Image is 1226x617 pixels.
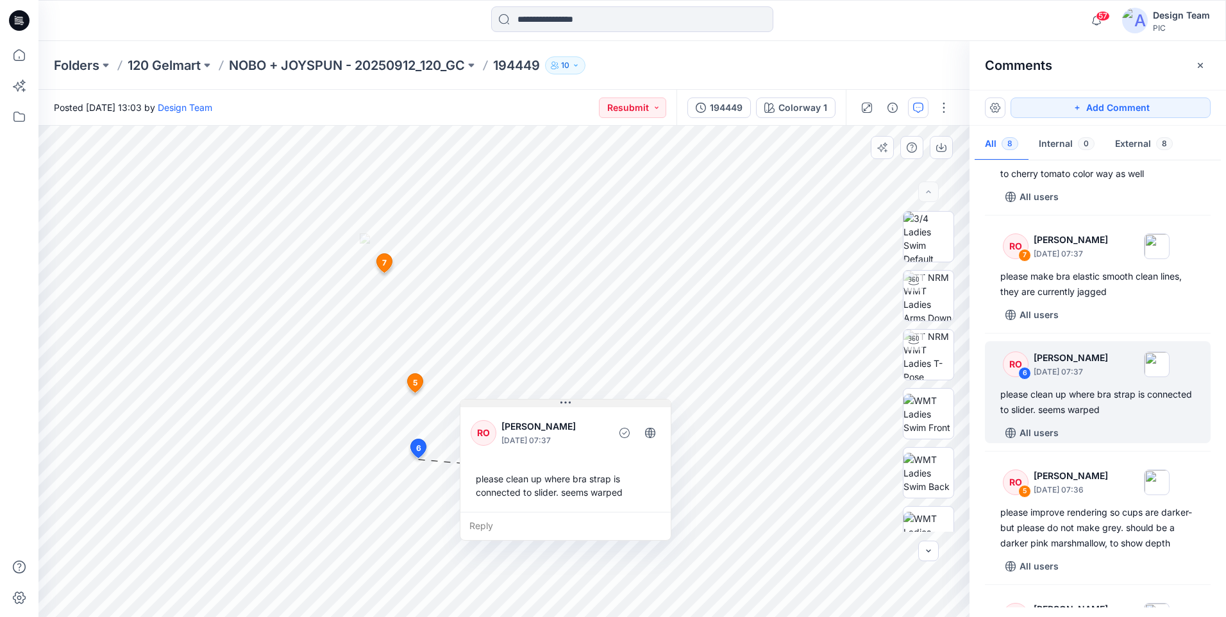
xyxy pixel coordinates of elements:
[471,420,496,446] div: RO
[1020,189,1059,205] p: All users
[1034,350,1108,366] p: [PERSON_NAME]
[229,56,465,74] a: NOBO + JOYSPUN - 20250912_120_GC
[1078,137,1095,150] span: 0
[903,512,953,552] img: WMT Ladies Swim Left
[687,97,751,118] button: 194449
[1018,485,1031,498] div: 5
[1105,128,1183,161] button: External
[1020,559,1059,574] p: All users
[561,58,569,72] p: 10
[1002,137,1018,150] span: 8
[1153,8,1210,23] div: Design Team
[1003,469,1029,495] div: RO
[501,434,606,447] p: [DATE] 07:37
[471,467,660,504] div: please clean up where bra strap is connected to slider. seems warped
[1011,97,1211,118] button: Add Comment
[1000,305,1064,325] button: All users
[1020,307,1059,323] p: All users
[1122,8,1148,33] img: avatar
[1029,128,1105,161] button: Internal
[416,443,421,454] span: 6
[1034,232,1108,248] p: [PERSON_NAME]
[903,271,953,321] img: TT NRM WMT Ladies Arms Down
[413,377,417,389] span: 5
[1156,137,1173,150] span: 8
[1000,387,1195,418] div: please clean up where bra strap is connected to slider. seems warped
[710,101,743,115] div: 194449
[1034,468,1108,484] p: [PERSON_NAME]
[460,512,671,540] div: Reply
[1000,187,1064,207] button: All users
[128,56,201,74] a: 120 Gelmart
[1020,425,1059,441] p: All users
[54,101,212,114] span: Posted [DATE] 13:03 by
[54,56,99,74] a: Folders
[493,56,540,74] p: 194449
[903,212,953,262] img: 3/4 Ladies Swim Default
[882,97,903,118] button: Details
[903,394,953,434] img: WMT Ladies Swim Front
[545,56,585,74] button: 10
[1000,505,1195,551] div: please improve rendering so cups are darker- but please do not make grey. should be a darker pink...
[1153,23,1210,33] div: PIC
[1034,484,1108,496] p: [DATE] 07:36
[382,257,387,269] span: 7
[1000,269,1195,300] div: please make bra elastic smooth clean lines, they are currently jagged
[1034,248,1108,260] p: [DATE] 07:37
[1003,233,1029,259] div: RO
[756,97,836,118] button: Colorway 1
[1096,11,1110,21] span: 57
[985,58,1052,73] h2: Comments
[1034,602,1108,617] p: [PERSON_NAME]
[1003,351,1029,377] div: RO
[1034,366,1108,378] p: [DATE] 07:37
[158,102,212,113] a: Design Team
[1018,367,1031,380] div: 6
[903,330,953,380] img: TT NRM WMT Ladies T-Pose
[1000,556,1064,577] button: All users
[1000,423,1064,443] button: All users
[778,101,827,115] div: Colorway 1
[1018,249,1031,262] div: 7
[501,419,606,434] p: [PERSON_NAME]
[903,453,953,493] img: WMT Ladies Swim Back
[975,128,1029,161] button: All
